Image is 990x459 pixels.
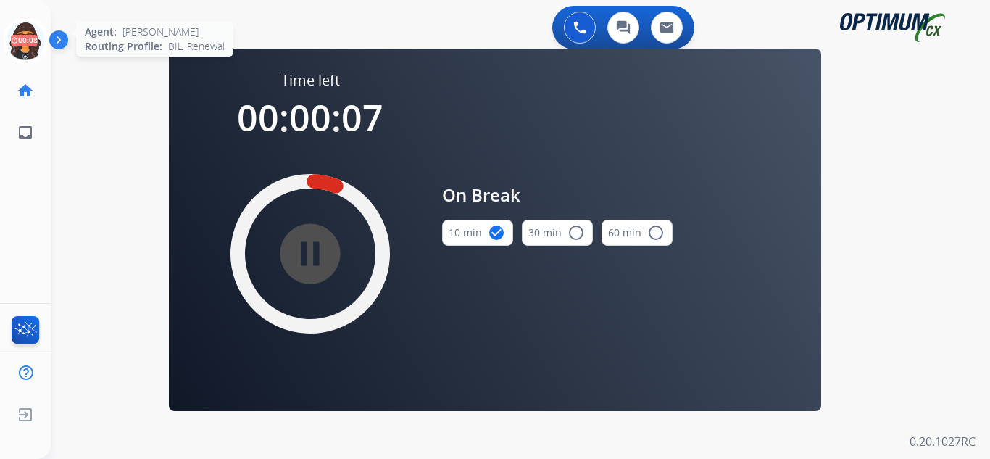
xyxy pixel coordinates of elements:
mat-icon: radio_button_unchecked [567,224,585,241]
button: 10 min [442,220,513,246]
mat-icon: home [17,82,34,99]
span: [PERSON_NAME] [122,25,199,39]
span: BIL_Renewal [168,39,225,54]
span: Agent: [85,25,117,39]
span: Time left [281,70,340,91]
p: 0.20.1027RC [910,433,976,450]
button: 60 min [602,220,673,246]
span: Routing Profile: [85,39,162,54]
span: 00:00:07 [237,93,383,142]
mat-icon: pause_circle_filled [301,245,319,262]
mat-icon: inbox [17,124,34,141]
mat-icon: check_circle [488,224,505,241]
button: 30 min [522,220,593,246]
mat-icon: radio_button_unchecked [647,224,665,241]
span: On Break [442,182,673,208]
